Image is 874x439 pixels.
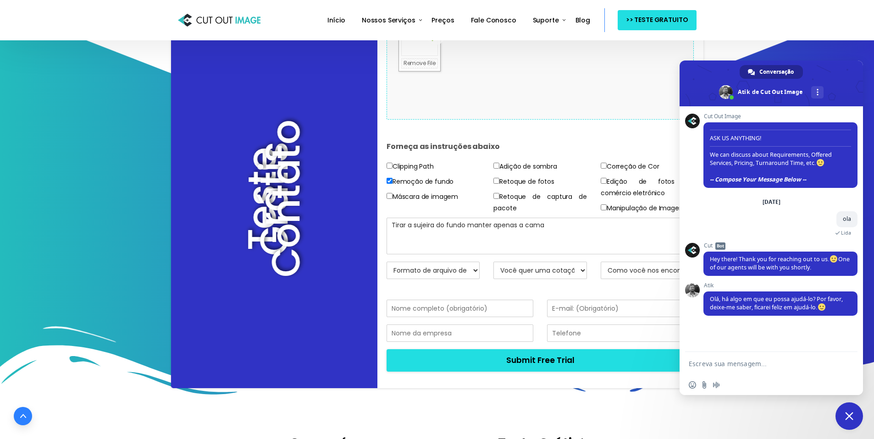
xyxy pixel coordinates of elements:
[701,381,708,389] span: Enviar um arquivo
[601,163,607,169] input: Correção de Cor
[547,324,694,342] input: Telefone
[710,295,843,311] span: Olá, há algo em que eu possa ajudá-lo? Por favor, deixe-me saber, ficarei feliz em ajudá-lo.
[703,113,857,120] span: Cut Out Image
[14,407,32,425] a: Ir para o início
[713,381,720,389] span: Mensagem de áudio
[387,349,694,372] button: Submit Free Trial
[493,191,587,214] label: Retoque de captura de pacote
[740,65,803,79] div: Conversação
[841,230,851,236] span: Lida
[626,14,688,26] span: >> TESTE GRATUITO
[467,10,520,31] a: Fale Conosco
[493,163,499,169] input: Adição de sombra
[428,10,458,31] a: Preços
[763,199,780,205] div: [DATE]
[689,360,834,368] textarea: Escreva sua mensagem...
[618,10,697,30] a: >> TESTE GRATUITO
[843,215,851,223] span: ola
[689,381,696,389] span: Inserir um emoticon
[493,161,557,172] label: Adição de sombra
[327,16,345,25] span: Início
[601,203,686,214] label: Manipulação de Imagem
[387,324,533,342] input: Nome da empresa
[493,176,554,187] label: Retoque de fotos
[387,133,694,160] h4: Forneça as instruções abaixo
[601,204,607,210] input: Manipulação de Imagem
[710,176,806,183] span: -- Compose Your Message Below --
[387,193,393,199] input: Máscara de imagem
[324,10,349,31] a: Início
[493,193,499,199] input: Retoque de captura de pacote
[811,86,824,99] div: Mais canais
[703,242,857,249] span: Cut
[575,16,590,25] span: Blog
[431,16,454,25] span: Preços
[362,16,415,25] span: Nossos Serviços
[529,10,563,31] a: Suporte
[533,16,559,25] span: Suporte
[387,191,458,203] label: Máscara de imagem
[601,161,659,172] label: Correção de Cor
[759,65,794,79] span: Conversação
[703,282,857,289] span: Atik
[572,10,594,31] a: Blog
[710,126,851,183] span: ASK US ANYTHING! We can discuss about Requirements, Offered Services, Pricing, Turnaround Time, etc.
[256,110,292,288] h2: Teste Grátis Contato
[387,176,454,187] label: Remoção de fundo
[387,161,434,172] label: Clipping Path
[178,11,260,29] img: Cut Out Image
[835,402,863,430] div: Bate-papo
[471,16,516,25] span: Fale Conosco
[387,178,393,184] input: Remoção de fundo
[401,58,438,69] a: Remove File
[715,242,725,250] span: Bot
[547,300,694,317] input: E-mail: (Obrigatório)
[358,10,419,31] a: Nossos Serviços
[493,178,499,184] input: Retoque de fotos
[601,176,694,199] label: Edição de fotos de comércio eletrônico
[710,255,850,271] span: Hey there! Thank you for reaching out to us. One of our agents will be with you shortly.
[387,300,533,317] input: Nome completo (obrigatório)
[601,178,607,184] input: Edição de fotos de comércio eletrônico
[387,163,393,169] input: Clipping Path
